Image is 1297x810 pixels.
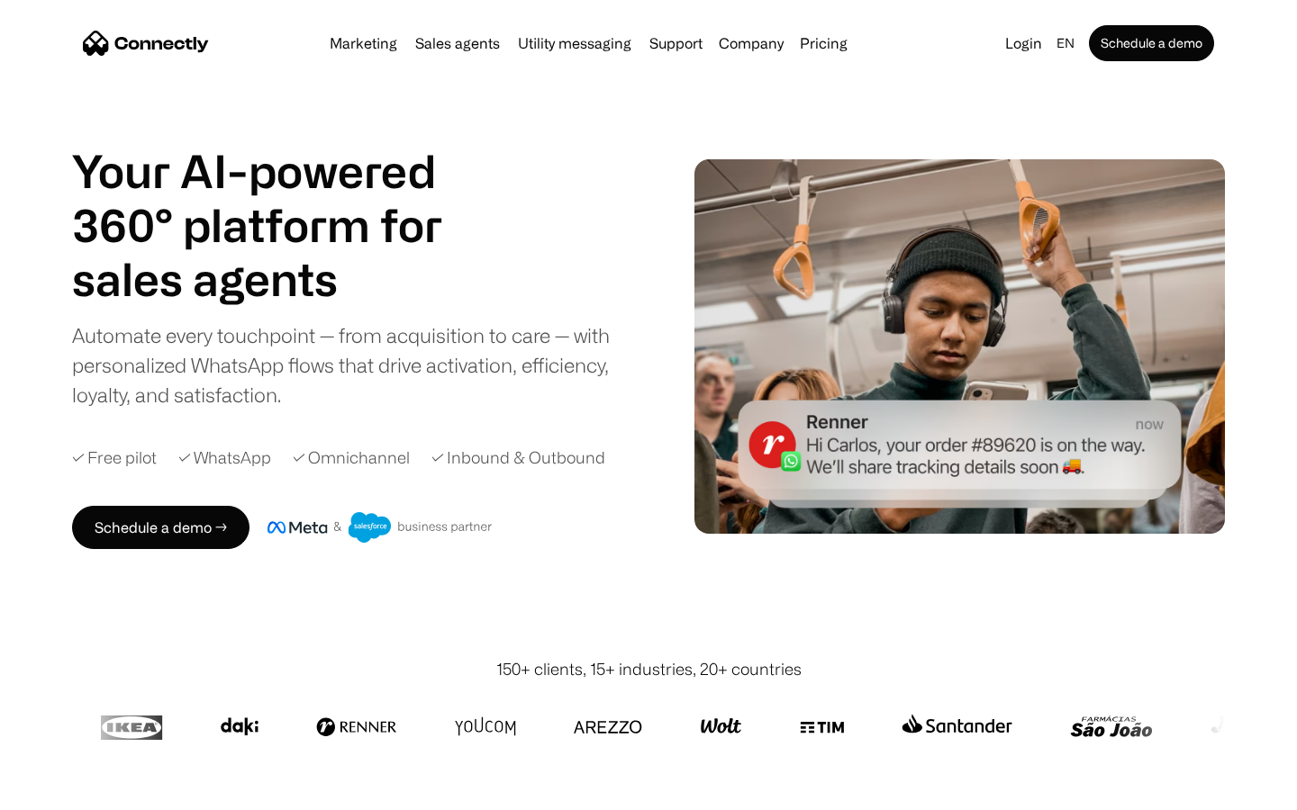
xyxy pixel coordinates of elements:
[72,252,486,306] h1: sales agents
[431,445,605,470] div: ✓ Inbound & Outbound
[268,512,493,543] img: Meta and Salesforce business partner badge.
[72,506,249,549] a: Schedule a demo →
[793,36,855,50] a: Pricing
[719,31,784,56] div: Company
[72,144,486,252] h1: Your AI-powered 360° platform for
[36,778,108,804] ul: Language list
[178,445,271,470] div: ✓ WhatsApp
[496,657,802,681] div: 150+ clients, 15+ industries, 20+ countries
[408,36,507,50] a: Sales agents
[322,36,404,50] a: Marketing
[293,445,410,470] div: ✓ Omnichannel
[511,36,639,50] a: Utility messaging
[1089,25,1214,61] a: Schedule a demo
[72,320,639,409] div: Automate every touchpoint — from acquisition to care — with personalized WhatsApp flows that driv...
[642,36,710,50] a: Support
[18,777,108,804] aside: Language selected: English
[998,31,1049,56] a: Login
[1057,31,1075,56] div: en
[72,445,157,470] div: ✓ Free pilot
